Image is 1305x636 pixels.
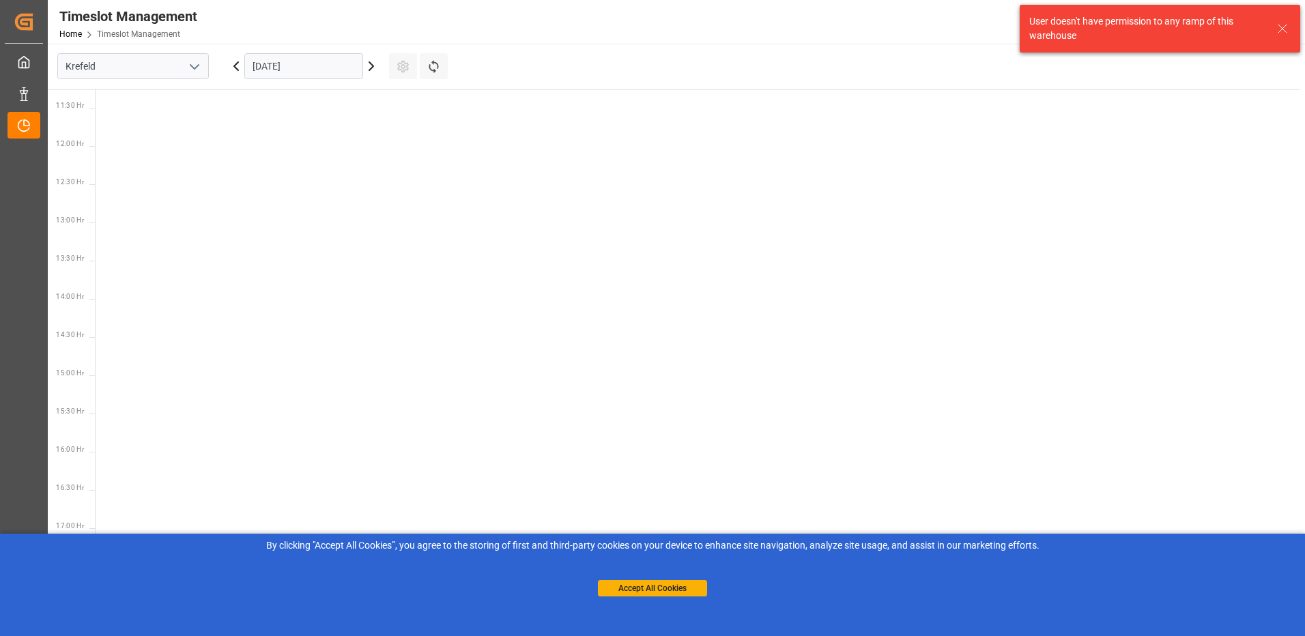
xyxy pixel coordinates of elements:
[56,369,84,377] span: 15:00 Hr
[56,102,84,109] span: 11:30 Hr
[56,484,84,491] span: 16:30 Hr
[1029,14,1264,43] div: User doesn't have permission to any ramp of this warehouse
[56,178,84,186] span: 12:30 Hr
[59,6,197,27] div: Timeslot Management
[244,53,363,79] input: DD.MM.YYYY
[57,53,209,79] input: Type to search/select
[56,331,84,338] span: 14:30 Hr
[598,580,707,596] button: Accept All Cookies
[56,255,84,262] span: 13:30 Hr
[59,29,82,39] a: Home
[56,407,84,415] span: 15:30 Hr
[56,522,84,530] span: 17:00 Hr
[56,216,84,224] span: 13:00 Hr
[56,446,84,453] span: 16:00 Hr
[184,56,204,77] button: open menu
[10,538,1295,553] div: By clicking "Accept All Cookies”, you agree to the storing of first and third-party cookies on yo...
[56,140,84,147] span: 12:00 Hr
[56,293,84,300] span: 14:00 Hr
